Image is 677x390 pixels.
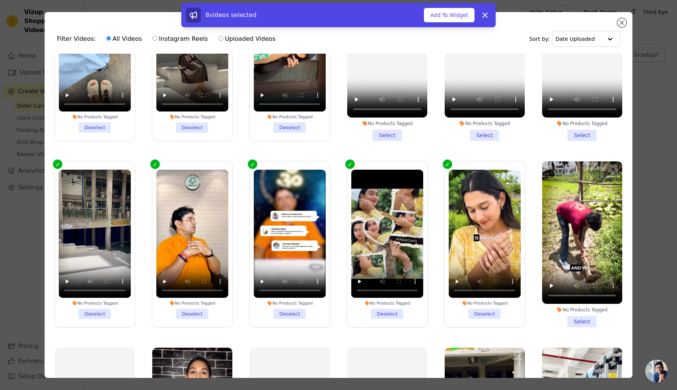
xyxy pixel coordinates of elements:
div: No Products Tagged [254,300,326,306]
div: No Products Tagged [59,300,131,306]
div: No Products Tagged [59,114,131,119]
span: 8 videos selected [206,11,257,19]
div: No Products Tagged [542,121,622,127]
div: No Products Tagged [351,300,424,306]
div: No Products Tagged [254,114,326,119]
div: Open chat [645,360,668,382]
label: All Videos [106,34,142,44]
label: Uploaded Videos [218,34,276,44]
div: No Products Tagged [156,300,229,306]
div: No Products Tagged [347,121,427,127]
button: Add To Widget [424,8,475,22]
div: No Products Tagged [542,307,622,313]
div: No Products Tagged [448,300,521,306]
div: Filter Videos: [57,30,280,48]
div: Sort by: [529,31,620,47]
div: No Products Tagged [156,114,229,119]
div: No Products Tagged [445,121,525,127]
label: Instagram Reels [152,34,208,44]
